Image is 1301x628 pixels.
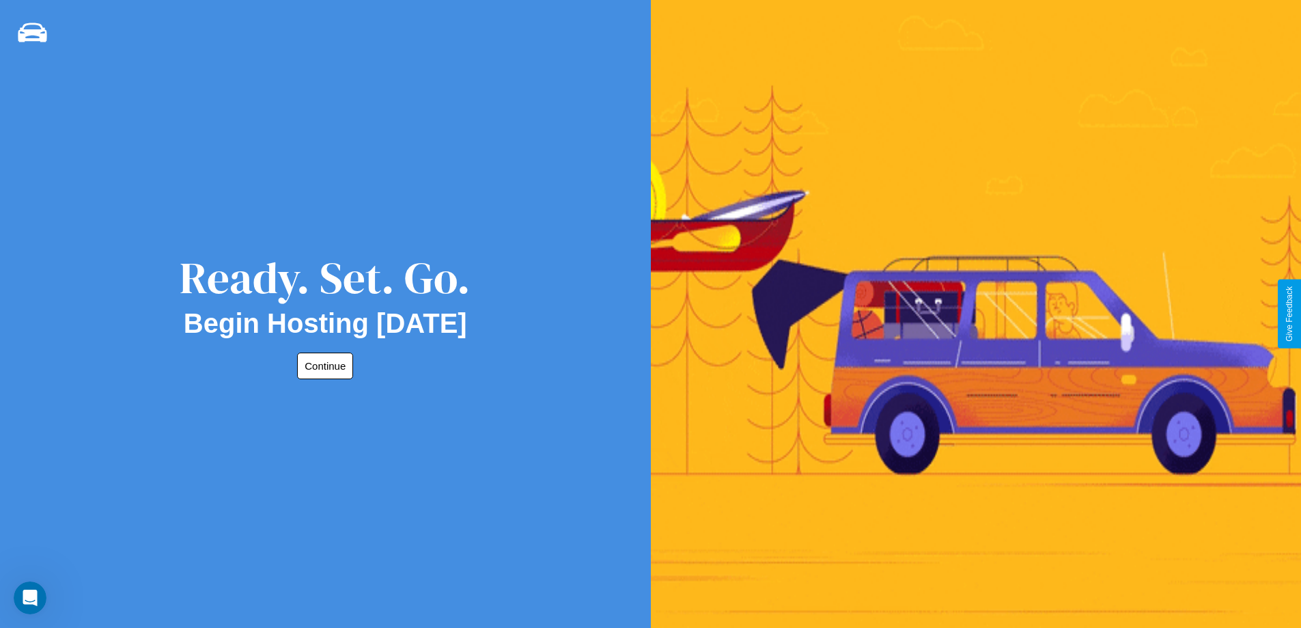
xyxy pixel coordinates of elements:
[1285,286,1294,342] div: Give Feedback
[180,247,471,308] div: Ready. Set. Go.
[14,582,46,614] iframe: Intercom live chat
[297,353,353,379] button: Continue
[184,308,467,339] h2: Begin Hosting [DATE]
